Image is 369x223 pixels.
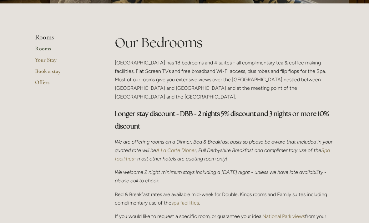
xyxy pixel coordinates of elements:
[115,33,334,52] h1: Our Bedrooms
[196,147,321,153] em: , Full Derbyshire Breakfast and complimentary use of the
[35,56,95,68] a: Your Stay
[35,33,95,42] li: Rooms
[134,156,227,162] em: - most other hotels are quoting room only!
[115,190,334,207] p: Bed & Breakfast rates are available mid-week for Double, Kings rooms and Family suites including ...
[262,213,305,219] a: National Park views
[115,139,334,153] em: We are offering rooms on a Dinner, Bed & Breakfast basis so please be aware that included in your...
[115,109,330,130] strong: Longer stay discount - DBB - 2 nights 5% discount and 3 nights or more 10% discount
[35,79,95,90] a: Offers
[115,58,334,101] p: [GEOGRAPHIC_DATA] has 18 bedrooms and 4 suites - all complimentary tea & coffee making facilities...
[35,45,95,56] a: Rooms
[171,200,199,206] a: spa facilities
[156,147,196,153] a: A La Carte Dinner
[35,68,95,79] a: Book a stay
[115,169,328,184] em: We welcome 2 night minimum stays including a [DATE] night - unless we have late availability - pl...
